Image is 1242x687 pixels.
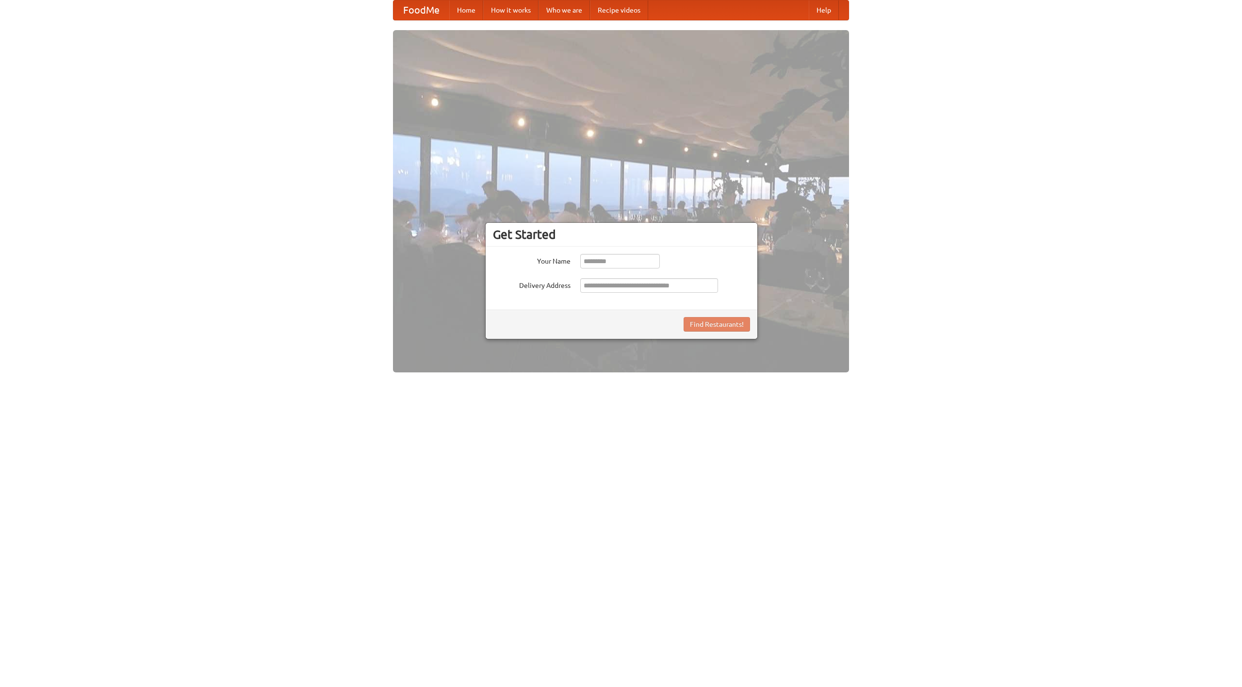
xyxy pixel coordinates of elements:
a: How it works [483,0,539,20]
a: Recipe videos [590,0,648,20]
a: Home [449,0,483,20]
a: FoodMe [393,0,449,20]
a: Help [809,0,839,20]
label: Delivery Address [493,278,571,290]
h3: Get Started [493,227,750,242]
label: Your Name [493,254,571,266]
button: Find Restaurants! [684,317,750,332]
a: Who we are [539,0,590,20]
